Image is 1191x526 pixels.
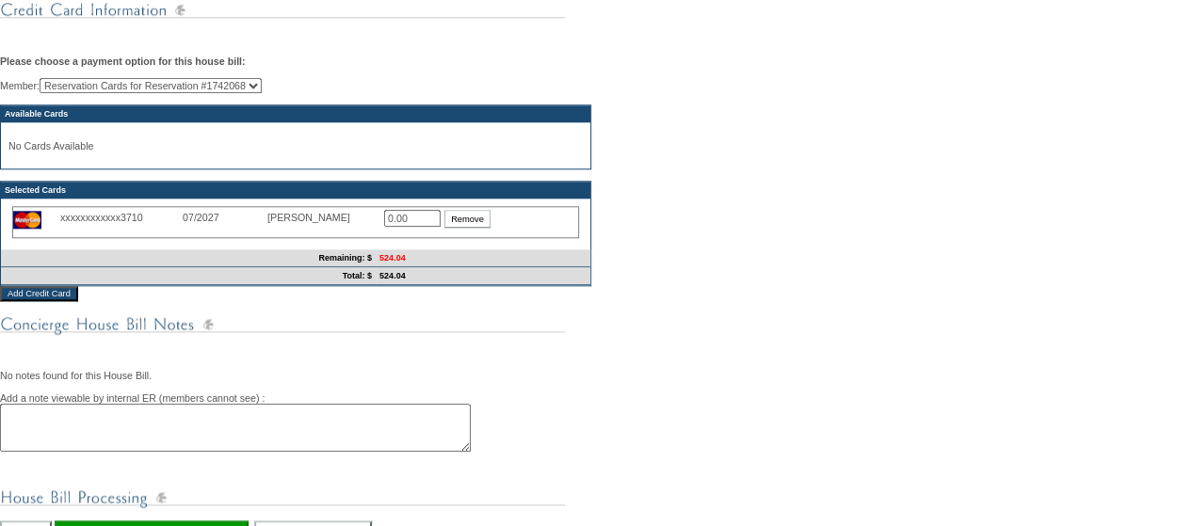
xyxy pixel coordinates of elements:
[183,212,267,223] div: 07/2027
[376,267,590,285] td: 524.04
[1,105,590,122] td: Available Cards
[1,249,376,267] td: Remaining: $
[1,267,376,285] td: Total: $
[376,249,590,267] td: 524.04
[13,211,41,229] img: icon_cc_mc.gif
[444,210,491,228] input: Remove
[267,212,362,223] div: [PERSON_NAME]
[8,140,583,151] p: No Cards Available
[60,212,183,223] div: xxxxxxxxxxxx3710
[1,182,590,199] td: Selected Cards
